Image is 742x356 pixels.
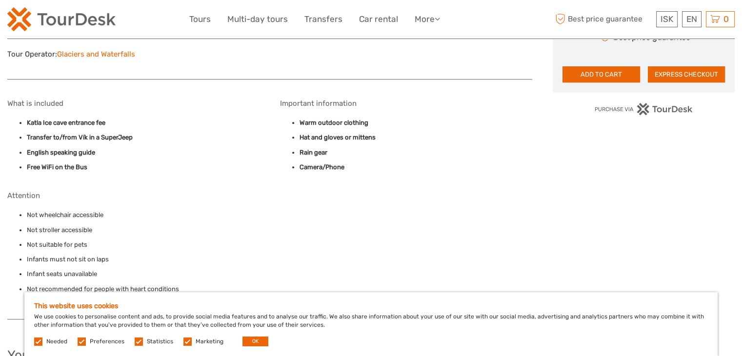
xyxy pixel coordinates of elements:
a: Multi-day tours [227,12,288,26]
img: 120-15d4194f-c635-41b9-a512-a3cb382bfb57_logo_small.png [7,7,116,31]
li: Infants must not sit on laps [27,254,532,265]
div: Tour Operator: [7,49,260,59]
p: We're away right now. Please check back later! [14,17,110,25]
h5: Attention [7,191,532,200]
h5: What is included [7,99,260,108]
li: Not stroller accessible [27,225,532,236]
label: Statistics [147,337,173,346]
strong: Warm outdoor clothing [300,119,368,126]
strong: Camera/Phone [300,163,344,171]
img: PurchaseViaTourDesk.png [594,103,693,115]
span: Best price guarantee [553,11,654,27]
label: Preferences [90,337,124,346]
strong: Rain gear [300,149,327,156]
strong: Hat and gloves or mittens [300,134,376,141]
strong: English speaking guide [27,149,95,156]
button: EXPRESS CHECKOUT [648,66,725,83]
div: We use cookies to personalise content and ads, to provide social media features and to analyse ou... [24,292,718,356]
span: 0 [722,14,730,24]
li: Not recommended for people with heart conditions [27,284,532,295]
a: Transfers [304,12,342,26]
a: Car rental [359,12,398,26]
a: Glaciers and Waterfalls [57,50,135,59]
h5: This website uses cookies [34,302,708,310]
span: ISK [661,14,673,24]
li: Not wheelchair accessible [27,210,532,220]
label: Marketing [196,337,223,346]
button: OK [242,336,268,346]
div: EN [682,11,702,27]
a: More [415,12,440,26]
strong: Transfer to/from Vík in a SuperJeep [27,134,133,141]
label: Needed [46,337,67,346]
h5: Important information [280,99,532,108]
a: Tours [189,12,211,26]
strong: Katla Ice cave entrance fee [27,119,105,126]
li: Infant seats unavailable [27,269,532,279]
button: ADD TO CART [562,66,640,83]
strong: Free WiFi on the Bus [27,163,87,171]
li: Not suitable for pets [27,239,532,250]
button: Open LiveChat chat widget [112,15,124,27]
